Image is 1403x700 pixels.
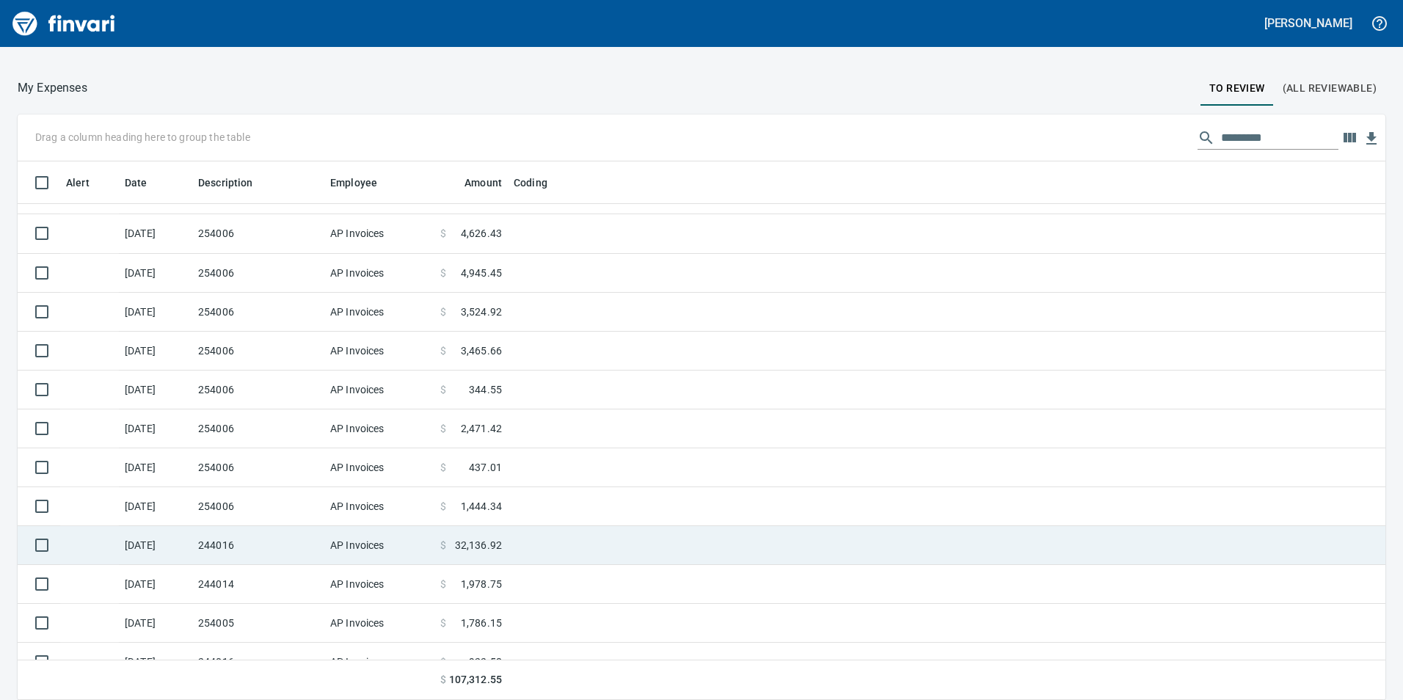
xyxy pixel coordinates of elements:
[461,343,502,358] span: 3,465.66
[192,254,324,293] td: 254006
[324,604,434,643] td: AP Invoices
[449,672,502,688] span: 107,312.55
[440,226,446,241] span: $
[440,672,446,688] span: $
[440,421,446,436] span: $
[469,655,502,669] span: 923.58
[461,305,502,319] span: 3,524.92
[198,174,253,192] span: Description
[440,499,446,514] span: $
[324,293,434,332] td: AP Invoices
[9,6,119,41] img: Finvari
[1264,15,1352,31] h5: [PERSON_NAME]
[119,214,192,253] td: [DATE]
[461,577,502,591] span: 1,978.75
[440,655,446,669] span: $
[1360,128,1382,150] button: Download Table
[18,79,87,97] p: My Expenses
[198,174,272,192] span: Description
[119,293,192,332] td: [DATE]
[514,174,566,192] span: Coding
[324,487,434,526] td: AP Invoices
[192,293,324,332] td: 254006
[330,174,377,192] span: Employee
[192,214,324,253] td: 254006
[119,526,192,565] td: [DATE]
[464,174,502,192] span: Amount
[440,538,446,553] span: $
[514,174,547,192] span: Coding
[1261,12,1356,34] button: [PERSON_NAME]
[125,174,147,192] span: Date
[330,174,396,192] span: Employee
[192,565,324,604] td: 244014
[440,343,446,358] span: $
[324,254,434,293] td: AP Invoices
[324,565,434,604] td: AP Invoices
[119,371,192,409] td: [DATE]
[192,332,324,371] td: 254006
[324,332,434,371] td: AP Invoices
[440,460,446,475] span: $
[469,382,502,397] span: 344.55
[125,174,167,192] span: Date
[192,487,324,526] td: 254006
[440,382,446,397] span: $
[324,643,434,682] td: AP Invoices
[324,448,434,487] td: AP Invoices
[461,616,502,630] span: 1,786.15
[119,448,192,487] td: [DATE]
[440,616,446,630] span: $
[66,174,90,192] span: Alert
[461,266,502,280] span: 4,945.45
[119,565,192,604] td: [DATE]
[119,487,192,526] td: [DATE]
[192,371,324,409] td: 254006
[461,499,502,514] span: 1,444.34
[324,526,434,565] td: AP Invoices
[440,577,446,591] span: $
[119,604,192,643] td: [DATE]
[324,371,434,409] td: AP Invoices
[119,409,192,448] td: [DATE]
[119,254,192,293] td: [DATE]
[192,409,324,448] td: 254006
[469,460,502,475] span: 437.01
[1338,127,1360,149] button: Choose columns to display
[324,409,434,448] td: AP Invoices
[192,643,324,682] td: 244016
[35,130,250,145] p: Drag a column heading here to group the table
[119,332,192,371] td: [DATE]
[192,448,324,487] td: 254006
[192,526,324,565] td: 244016
[461,421,502,436] span: 2,471.42
[440,305,446,319] span: $
[66,174,109,192] span: Alert
[440,266,446,280] span: $
[119,643,192,682] td: [DATE]
[445,174,502,192] span: Amount
[1283,79,1377,98] span: (All Reviewable)
[1209,79,1265,98] span: To Review
[461,226,502,241] span: 4,626.43
[455,538,502,553] span: 32,136.92
[192,604,324,643] td: 254005
[324,214,434,253] td: AP Invoices
[18,79,87,97] nav: breadcrumb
